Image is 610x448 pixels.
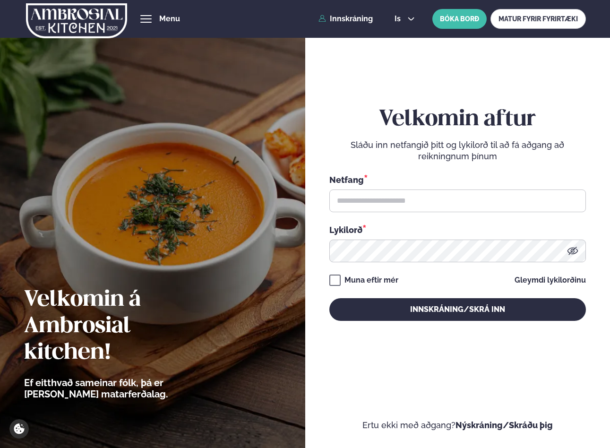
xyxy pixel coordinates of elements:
p: Ertu ekki með aðgang? [329,420,586,431]
button: BÓKA BORÐ [432,9,487,29]
a: MATUR FYRIR FYRIRTÆKI [490,9,586,29]
div: Netfang [329,173,586,186]
button: Innskráning/Skrá inn [329,298,586,321]
a: Cookie settings [9,419,29,439]
img: logo [26,1,127,40]
span: is [395,15,404,23]
p: Ef eitthvað sameinar fólk, þá er [PERSON_NAME] matarferðalag. [24,377,220,400]
button: hamburger [140,13,152,25]
div: Lykilorð [329,224,586,236]
p: Sláðu inn netfangið þitt og lykilorð til að fá aðgang að reikningnum þínum [329,139,586,162]
button: is [387,15,422,23]
a: Gleymdi lykilorðinu [515,276,586,284]
a: Innskráning [318,15,373,23]
a: Nýskráning/Skráðu þig [455,420,553,430]
h2: Velkomin aftur [329,106,586,133]
h2: Velkomin á Ambrosial kitchen! [24,287,220,366]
